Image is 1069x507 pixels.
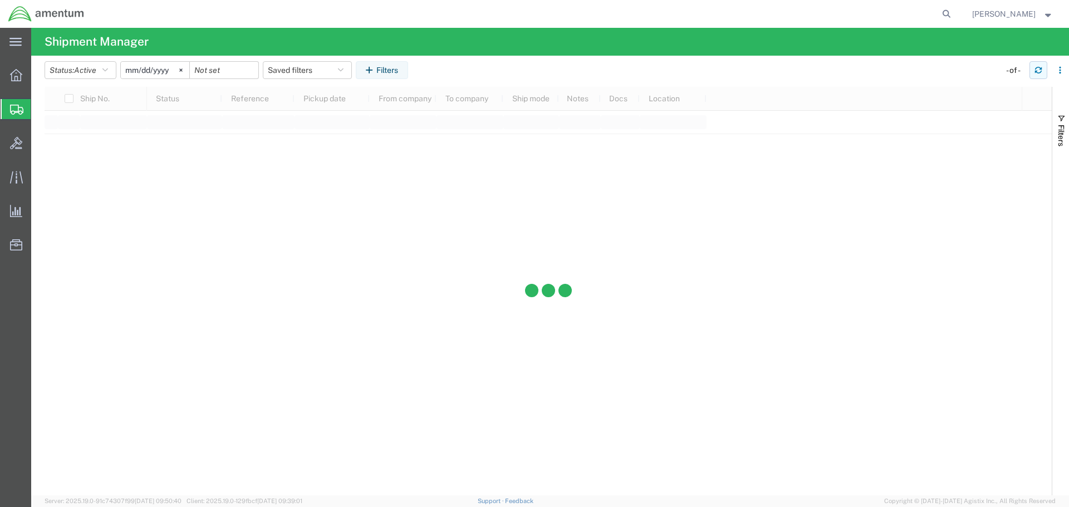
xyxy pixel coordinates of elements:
h4: Shipment Manager [45,28,149,56]
span: Server: 2025.19.0-91c74307f99 [45,498,182,504]
a: Support [478,498,506,504]
span: Filters [1057,125,1066,146]
span: Active [74,66,96,75]
button: Saved filters [263,61,352,79]
input: Not set [190,62,258,78]
div: - of - [1006,65,1026,76]
button: [PERSON_NAME] [972,7,1054,21]
span: [DATE] 09:39:01 [257,498,302,504]
a: Feedback [505,498,533,504]
span: Client: 2025.19.0-129fbcf [187,498,302,504]
span: [DATE] 09:50:40 [135,498,182,504]
img: logo [8,6,85,22]
input: Not set [121,62,189,78]
span: Andrew Forber [972,8,1036,20]
button: Filters [356,61,408,79]
span: Copyright © [DATE]-[DATE] Agistix Inc., All Rights Reserved [884,496,1056,506]
button: Status:Active [45,61,116,79]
